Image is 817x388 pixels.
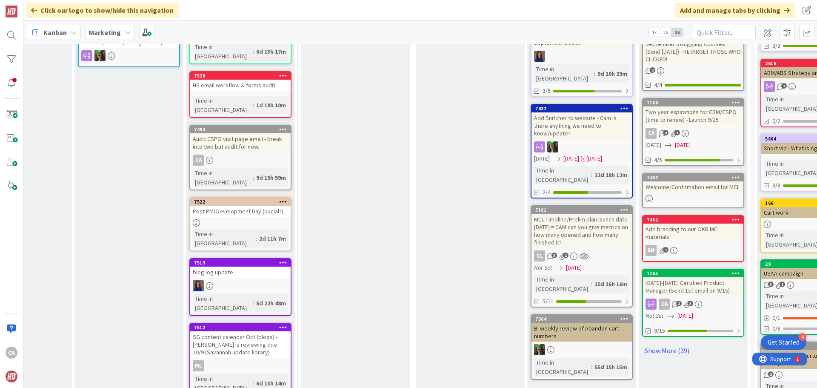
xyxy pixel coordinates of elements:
[194,199,291,205] div: 7522
[534,64,594,83] div: Time in [GEOGRAPHIC_DATA]
[772,313,780,322] span: 0 / 1
[534,166,591,184] div: Time in [GEOGRAPHIC_DATA]
[591,170,592,180] span: :
[768,338,800,347] div: Get Started
[193,294,253,313] div: Time in [GEOGRAPHIC_DATA]
[591,362,592,372] span: :
[43,27,67,37] span: Kanban
[253,299,254,308] span: :
[648,28,660,37] span: 1x
[6,347,17,359] div: CA
[671,28,683,37] span: 3x
[688,301,693,306] span: 3
[194,260,291,266] div: 7513
[535,106,632,112] div: 7432
[254,101,288,110] div: 1d 19h 10m
[531,214,632,248] div: MCL Timeline/Prelim plan launch date [DATE] = CAM can you give metrics on how many opened and how...
[592,279,629,289] div: 15d 16h 16m
[647,270,743,276] div: 7185
[643,277,743,296] div: [DATE]-[DATE] Certified Product Manager (Send 1st email on 9/15)
[768,282,774,287] span: 3
[190,80,291,91] div: HS email workflow & forms audit
[660,28,671,37] span: 2x
[643,106,743,125] div: Two year expirations for CSM/CSPO (time to renew) - Launch 9/15
[761,335,806,350] div: Open Get Started checklist, remaining modules: 4
[647,175,743,181] div: 7462
[193,168,253,187] div: Time in [GEOGRAPHIC_DATA]
[650,67,655,73] span: 2
[190,280,291,291] div: SL
[643,128,743,139] div: CA
[676,301,682,306] span: 2
[44,3,46,10] div: 1
[646,245,657,256] div: BM
[772,41,780,50] span: 3/3
[531,206,632,248] div: 7101MCL Timeline/Prelim plan launch date [DATE] = CAM can you give metrics on how many opened and...
[642,344,744,357] a: Show More (39)
[646,128,657,139] div: CA
[193,42,253,61] div: Time in [GEOGRAPHIC_DATA]
[190,259,291,267] div: 7513
[193,96,253,115] div: Time in [GEOGRAPHIC_DATA]
[79,50,179,61] div: SL
[531,323,632,342] div: Bi weekly review of Abandon cart numbers
[654,155,662,164] span: 4/5
[190,155,291,166] div: CA
[643,38,743,65] div: September Struggling Courses (Send [DATE]) - RETARGET THOSE WHO CLICKED!
[531,105,632,112] div: 7432
[675,141,691,149] span: [DATE]
[643,270,743,277] div: 7185
[190,267,291,278] div: blog log update
[534,264,552,271] i: Not Set
[193,280,204,291] img: SL
[531,250,632,262] div: CL
[563,154,579,163] span: [DATE]
[190,360,291,371] div: ML
[643,181,743,193] div: Welcome/Confirmation email for MCL
[643,174,743,193] div: 7462Welcome/Confirmation email for MCL
[675,3,795,18] div: Add and manage tabs by clicking
[586,154,602,163] div: [DATE]
[534,358,591,377] div: Time in [GEOGRAPHIC_DATA]
[643,224,743,242] div: Add branding to our OKR MCL materials
[643,31,743,65] div: September Struggling Courses (Send [DATE]) - RETARGET THOSE WHO CLICKED!
[193,229,256,248] div: Time in [GEOGRAPHIC_DATA]
[799,333,806,341] div: 4
[18,1,39,11] span: Support
[677,311,693,320] span: [DATE]
[190,72,291,80] div: 7526
[253,101,254,110] span: :
[643,174,743,181] div: 7462
[646,141,661,149] span: [DATE]
[663,247,668,253] span: 1
[257,234,288,243] div: 2d 11h 7m
[256,234,257,243] span: :
[194,126,291,132] div: 7493
[781,83,787,89] span: 2
[190,126,291,133] div: 7493
[193,360,204,371] div: ML
[253,47,254,56] span: :
[643,216,743,242] div: 7482Add branding to our OKR MCL materials
[772,117,780,126] span: 0/2
[780,282,785,287] span: 1
[190,198,291,206] div: 7522
[535,207,632,213] div: 7101
[531,112,632,139] div: Add Snitcher to website - Cam is there anything we need to know/update?
[190,206,291,217] div: Post PMI Development Day (social?)
[535,316,632,322] div: 7364
[543,297,554,306] span: 5/11
[94,50,106,61] img: SL
[190,324,291,331] div: 7512
[674,130,680,135] span: 1
[531,206,632,214] div: 7101
[663,130,668,135] span: 4
[193,155,204,166] div: CA
[534,51,545,62] img: SL
[543,86,551,95] span: 3/5
[647,100,743,106] div: 7186
[26,3,179,18] div: Click our logo to show/hide this navigation
[768,371,774,377] span: 2
[772,181,780,190] span: 3/3
[592,170,629,180] div: 12d 18h 12m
